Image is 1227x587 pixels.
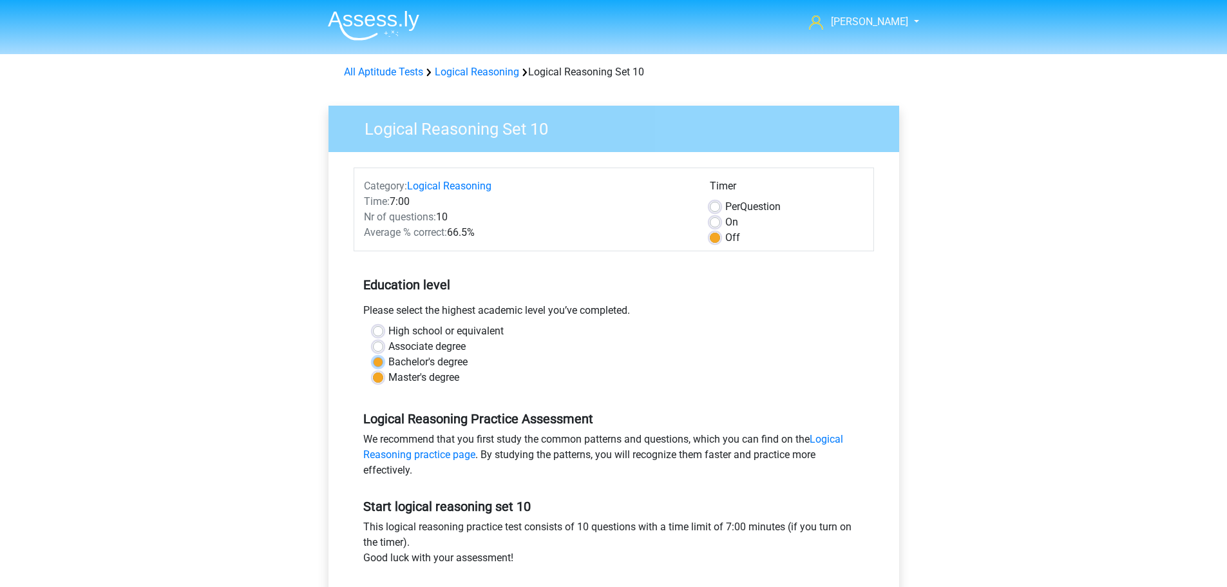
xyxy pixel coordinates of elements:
[725,199,781,215] label: Question
[354,432,874,483] div: We recommend that you first study the common patterns and questions, which you can find on the . ...
[725,230,740,245] label: Off
[388,339,466,354] label: Associate degree
[388,323,504,339] label: High school or equivalent
[407,180,491,192] a: Logical Reasoning
[388,370,459,385] label: Master's degree
[349,114,889,139] h3: Logical Reasoning Set 10
[339,64,889,80] div: Logical Reasoning Set 10
[363,411,864,427] h5: Logical Reasoning Practice Assessment
[435,66,519,78] a: Logical Reasoning
[354,303,874,323] div: Please select the highest academic level you’ve completed.
[328,10,419,41] img: Assessly
[388,354,468,370] label: Bachelor's degree
[363,272,864,298] h5: Education level
[344,66,423,78] a: All Aptitude Tests
[364,195,390,207] span: Time:
[831,15,908,28] span: [PERSON_NAME]
[710,178,864,199] div: Timer
[725,200,740,213] span: Per
[354,194,700,209] div: 7:00
[354,519,874,571] div: This logical reasoning practice test consists of 10 questions with a time limit of 7:00 minutes (...
[364,180,407,192] span: Category:
[363,499,864,514] h5: Start logical reasoning set 10
[354,209,700,225] div: 10
[364,211,436,223] span: Nr of questions:
[354,225,700,240] div: 66.5%
[725,215,738,230] label: On
[364,226,447,238] span: Average % correct:
[804,14,909,30] a: [PERSON_NAME]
